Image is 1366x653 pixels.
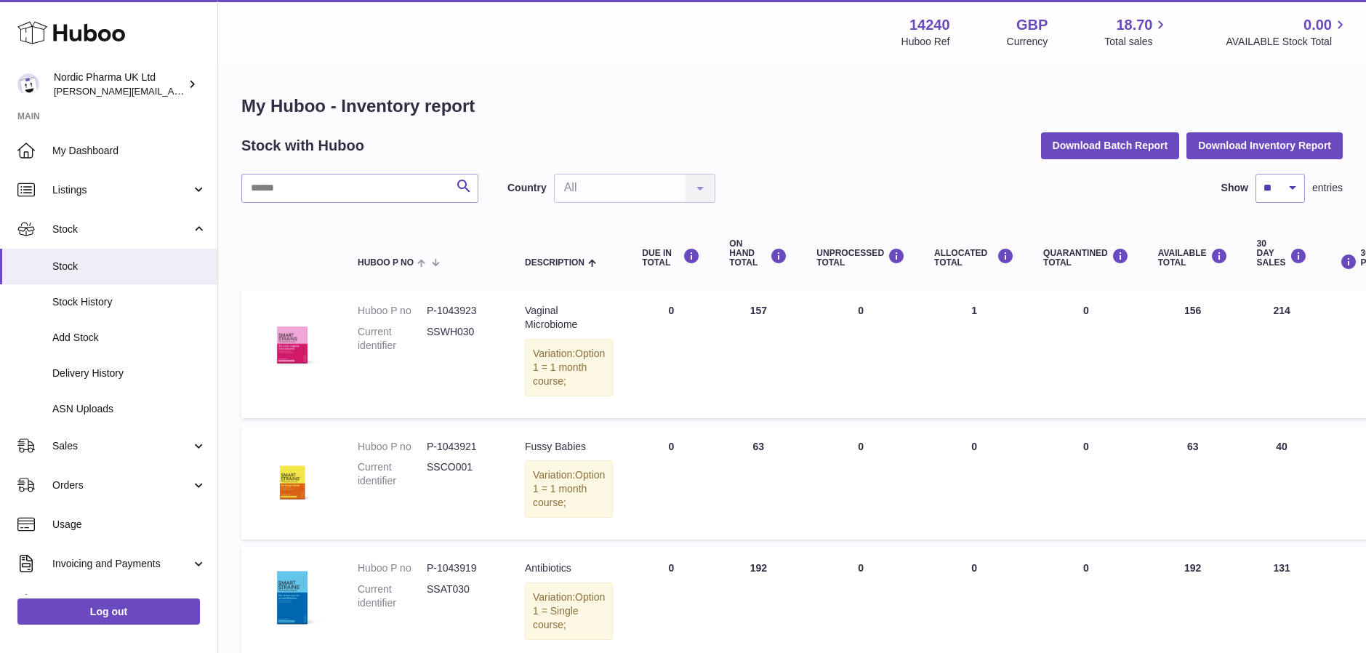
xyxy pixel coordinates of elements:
div: Antibiotics [525,561,613,575]
dt: Current identifier [358,325,427,353]
dd: P-1043923 [427,304,496,318]
span: Total sales [1104,35,1169,49]
dd: P-1043921 [427,440,496,454]
td: 0 [627,425,715,540]
img: joe.plant@parapharmdev.com [17,73,39,95]
span: Sales [52,439,191,453]
td: 0 [802,289,920,417]
td: 214 [1242,289,1322,417]
div: DUE IN TOTAL [642,248,700,268]
strong: GBP [1016,15,1048,35]
a: 18.70 Total sales [1104,15,1169,49]
div: UNPROCESSED Total [816,248,905,268]
div: Currency [1007,35,1048,49]
label: Show [1221,181,1248,195]
span: Description [525,258,584,268]
span: 0 [1083,562,1089,574]
span: Add Stock [52,331,206,345]
td: 40 [1242,425,1322,540]
dd: SSAT030 [427,582,496,610]
dt: Huboo P no [358,561,427,575]
span: Option 1 = 1 month course; [533,469,605,508]
span: Option 1 = Single course; [533,591,605,630]
span: 0 [1083,305,1089,316]
span: ASN Uploads [52,402,206,416]
a: Log out [17,598,200,625]
span: Stock [52,260,206,273]
div: Vaginal Microbiome [525,304,613,332]
dd: SSCO001 [427,460,496,488]
span: [PERSON_NAME][EMAIL_ADDRESS][DOMAIN_NAME] [54,85,292,97]
span: Usage [52,518,206,532]
span: Delivery History [52,366,206,380]
img: product image [256,561,329,634]
span: entries [1312,181,1343,195]
span: Huboo P no [358,258,414,268]
dt: Huboo P no [358,304,427,318]
span: AVAILABLE Stock Total [1226,35,1349,49]
div: Nordic Pharma UK Ltd [54,71,185,98]
td: 157 [715,289,802,417]
div: Variation: [525,339,613,396]
div: Variation: [525,582,613,640]
h1: My Huboo - Inventory report [241,95,1343,118]
button: Download Batch Report [1041,132,1180,159]
div: ALLOCATED Total [934,248,1014,268]
img: product image [256,304,329,377]
td: 63 [1144,425,1242,540]
a: 0.00 AVAILABLE Stock Total [1226,15,1349,49]
td: 0 [627,289,715,417]
span: 18.70 [1116,15,1152,35]
td: 0 [920,425,1029,540]
td: 1 [920,289,1029,417]
td: 156 [1144,289,1242,417]
strong: 14240 [909,15,950,35]
dd: P-1043919 [427,561,496,575]
span: Invoicing and Payments [52,557,191,571]
div: Variation: [525,460,613,518]
span: Option 1 = 1 month course; [533,348,605,387]
span: Orders [52,478,191,492]
dt: Current identifier [358,582,427,610]
span: 0.00 [1303,15,1332,35]
h2: Stock with Huboo [241,136,364,156]
span: Stock History [52,295,206,309]
dd: SSWH030 [427,325,496,353]
div: AVAILABLE Total [1158,248,1228,268]
button: Download Inventory Report [1186,132,1343,159]
td: 63 [715,425,802,540]
div: 30 DAY SALES [1257,239,1307,268]
label: Country [507,181,547,195]
span: Listings [52,183,191,197]
span: My Dashboard [52,144,206,158]
img: product image [256,440,329,513]
dt: Huboo P no [358,440,427,454]
span: Stock [52,223,191,236]
span: 0 [1083,441,1089,452]
dt: Current identifier [358,460,427,488]
div: Fussy Babies [525,440,613,454]
div: QUARANTINED Total [1043,248,1129,268]
td: 0 [802,425,920,540]
div: ON HAND Total [729,239,787,268]
div: Huboo Ref [901,35,950,49]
